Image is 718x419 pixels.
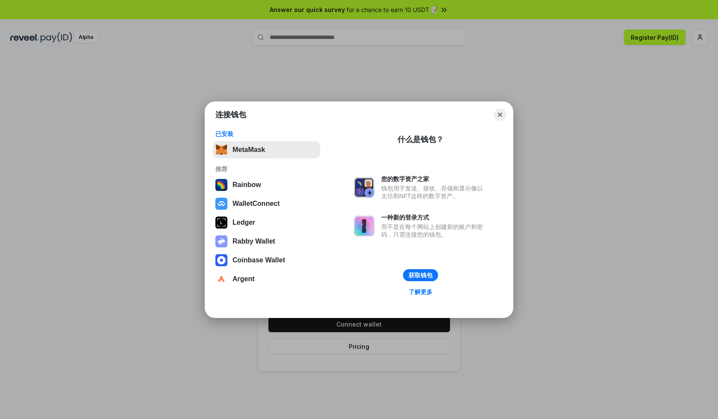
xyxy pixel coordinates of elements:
[213,270,320,288] button: Argent
[232,256,285,264] div: Coinbase Wallet
[215,165,318,173] div: 推荐
[354,216,374,236] img: svg+xml,%3Csvg%20xmlns%3D%22http%3A%2F%2Fwww.w3.org%2F2000%2Fsvg%22%20fill%3D%22none%22%20viewBox...
[381,184,487,200] div: 钱包用于发送、接收、存储和显示像以太坊和NFT这样的数字资产。
[215,144,227,156] img: svg+xml,%3Csvg%20fill%3D%22none%22%20height%3D%2233%22%20viewBox%3D%220%200%2035%2033%22%20width%...
[232,275,255,283] div: Argent
[494,109,506,121] button: Close
[354,177,374,198] img: svg+xml,%3Csvg%20xmlns%3D%22http%3A%2F%2Fwww.w3.org%2F2000%2Fsvg%22%20fill%3D%22none%22%20viewBox...
[403,269,438,281] button: 获取钱包
[215,217,227,229] img: svg+xml,%3Csvg%20xmlns%3D%22http%3A%2F%2Fwww.w3.org%2F2000%2Fsvg%22%20width%3D%2228%22%20height%3...
[215,235,227,247] img: svg+xml,%3Csvg%20xmlns%3D%22http%3A%2F%2Fwww.w3.org%2F2000%2Fsvg%22%20fill%3D%22none%22%20viewBox...
[215,130,318,138] div: 已安装
[213,252,320,269] button: Coinbase Wallet
[232,238,275,245] div: Rabby Wallet
[232,146,265,154] div: MetaMask
[215,110,246,120] h1: 连接钱包
[403,286,438,297] a: 了解更多
[215,254,227,266] img: svg+xml,%3Csvg%20width%3D%2228%22%20height%3D%2228%22%20viewBox%3D%220%200%2028%2028%22%20fill%3D...
[213,214,320,231] button: Ledger
[215,179,227,191] img: svg+xml,%3Csvg%20width%3D%22120%22%20height%3D%22120%22%20viewBox%3D%220%200%20120%20120%22%20fil...
[215,273,227,285] img: svg+xml,%3Csvg%20width%3D%2228%22%20height%3D%2228%22%20viewBox%3D%220%200%2028%2028%22%20fill%3D...
[213,233,320,250] button: Rabby Wallet
[213,195,320,212] button: WalletConnect
[213,176,320,193] button: Rainbow
[409,271,433,279] div: 获取钱包
[213,141,320,158] button: MetaMask
[381,175,487,183] div: 您的数字资产之家
[232,181,261,189] div: Rainbow
[232,200,280,208] div: WalletConnect
[397,134,444,145] div: 什么是钱包？
[232,219,255,226] div: Ledger
[215,198,227,210] img: svg+xml,%3Csvg%20width%3D%2228%22%20height%3D%2228%22%20viewBox%3D%220%200%2028%2028%22%20fill%3D...
[381,214,487,221] div: 一种新的登录方式
[381,223,487,238] div: 而不是在每个网站上创建新的账户和密码，只需连接您的钱包。
[409,288,433,296] div: 了解更多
